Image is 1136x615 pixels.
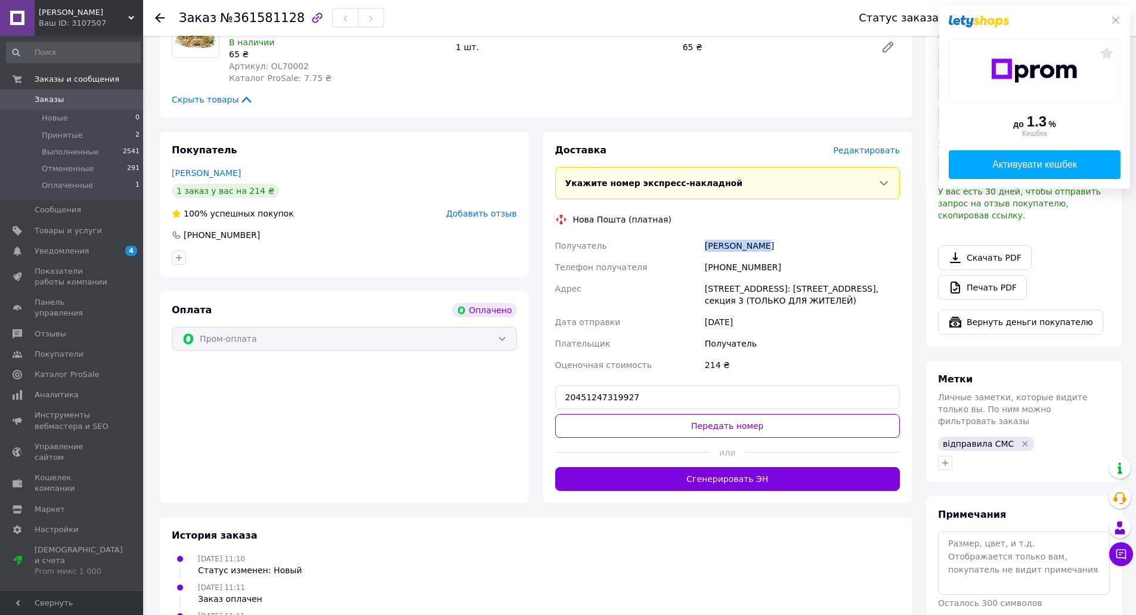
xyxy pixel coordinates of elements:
[229,73,332,83] span: Каталог ProSale: 7.75 ₴
[35,246,89,256] span: Уведомления
[35,266,110,288] span: Показатели работы компании
[172,184,279,198] div: 1 заказ у вас на 214 ₴
[172,144,237,156] span: Покупатель
[179,11,216,25] span: Заказ
[702,333,902,354] div: Получатель
[42,163,94,174] span: Отмененные
[35,297,110,319] span: Панель управления
[39,7,128,18] span: Мистер Хеликс
[35,566,123,577] div: Prom микс 1 000
[555,317,621,327] span: Дата отправки
[565,178,743,188] span: Укажите номер экспресс-накладной
[702,354,902,376] div: 214 ₴
[35,390,79,400] span: Аналитика
[42,113,68,123] span: Новые
[135,113,140,123] span: 0
[42,180,93,191] span: Оплаченные
[35,329,66,339] span: Отзывы
[35,472,110,494] span: Кошелек компании
[938,106,1001,129] a: WhatsApp
[198,593,262,605] div: Заказ оплачен
[135,130,140,141] span: 2
[938,187,1101,220] span: У вас есть 30 дней, чтобы отправить запрос на отзыв покупателю, скопировав ссылку.
[938,76,992,101] button: Чат
[35,441,110,463] span: Управление сайтом
[39,18,143,29] div: Ваш ID: 3107507
[127,163,140,174] span: 291
[35,504,65,515] span: Маркет
[35,369,99,380] span: Каталог ProSale
[35,349,83,360] span: Покупатели
[6,42,141,63] input: Поиск
[555,339,611,348] span: Плательщик
[42,130,83,141] span: Принятые
[451,39,677,55] div: 1 шт.
[678,39,871,55] div: 65 ₴
[35,225,102,236] span: Товары и услуги
[446,209,516,218] span: Добавить отзыв
[555,284,581,293] span: Адрес
[938,245,1032,270] a: Скачать PDF
[938,46,1081,71] button: Отправить инструкцию
[555,467,900,491] button: Сгенерировать ЭН
[172,208,294,220] div: успешных покупок
[229,38,274,47] span: В наличии
[702,235,902,256] div: [PERSON_NAME]
[452,303,516,317] div: Оплачено
[155,12,165,24] div: Вернуться назад
[184,209,208,218] span: 100%
[198,564,302,576] div: Статус изменен: Новый
[35,410,110,431] span: Инструменты вебмастера и SEO
[555,414,900,438] button: Передать номер
[229,61,309,71] span: Артикул: OL70002
[1020,439,1030,449] svg: Удалить метку
[220,11,305,25] span: №361581128
[555,385,900,409] input: Номер экспресс-накладной
[555,241,607,251] span: Получатель
[35,524,78,535] span: Настройки
[938,310,1103,335] button: Вернуть деньги покупателю
[35,94,64,105] span: Заказы
[938,140,1077,150] span: Запрос на отзыв про компанию
[938,598,1042,608] span: Осталось 300 символов
[555,360,652,370] span: Оценочная стоимость
[42,147,99,157] span: Выполненные
[710,447,745,459] span: или
[859,12,939,24] div: Статус заказа
[123,147,140,157] span: 2541
[135,180,140,191] span: 1
[172,304,212,316] span: Оплата
[35,74,119,85] span: Заказы и сообщения
[876,35,900,59] a: Редактировать
[172,168,241,178] a: [PERSON_NAME]
[229,48,446,60] div: 65 ₴
[938,156,1109,181] button: Скопировать запрос на отзыв
[35,545,123,577] span: [DEMOGRAPHIC_DATA] и счета
[570,214,674,225] div: Нова Пошта (платная)
[1109,542,1133,566] button: Чат с покупателем
[938,393,1088,426] span: Личные заметки, которые видите только вы. По ним можно фильтровать заказы
[938,509,1006,520] span: Примечания
[702,256,902,278] div: [PHONE_NUMBER]
[943,439,1014,449] span: відправила СМС
[938,275,1027,300] a: Печать PDF
[35,205,81,215] span: Сообщения
[182,229,261,241] div: [PHONE_NUMBER]
[172,94,253,106] span: Скрыть товары
[125,246,137,256] span: 4
[833,146,900,155] span: Редактировать
[938,373,973,385] span: Метки
[702,278,902,311] div: [STREET_ADDRESS]: [STREET_ADDRESS], секция 3 (ТОЛЬКО ДЛЯ ЖИТЕЛЕЙ)
[702,311,902,333] div: [DATE]
[198,583,245,592] span: [DATE] 11:11
[555,144,607,156] span: Доставка
[172,530,258,541] span: История заказа
[555,262,648,272] span: Телефон получателя
[198,555,245,563] span: [DATE] 11:10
